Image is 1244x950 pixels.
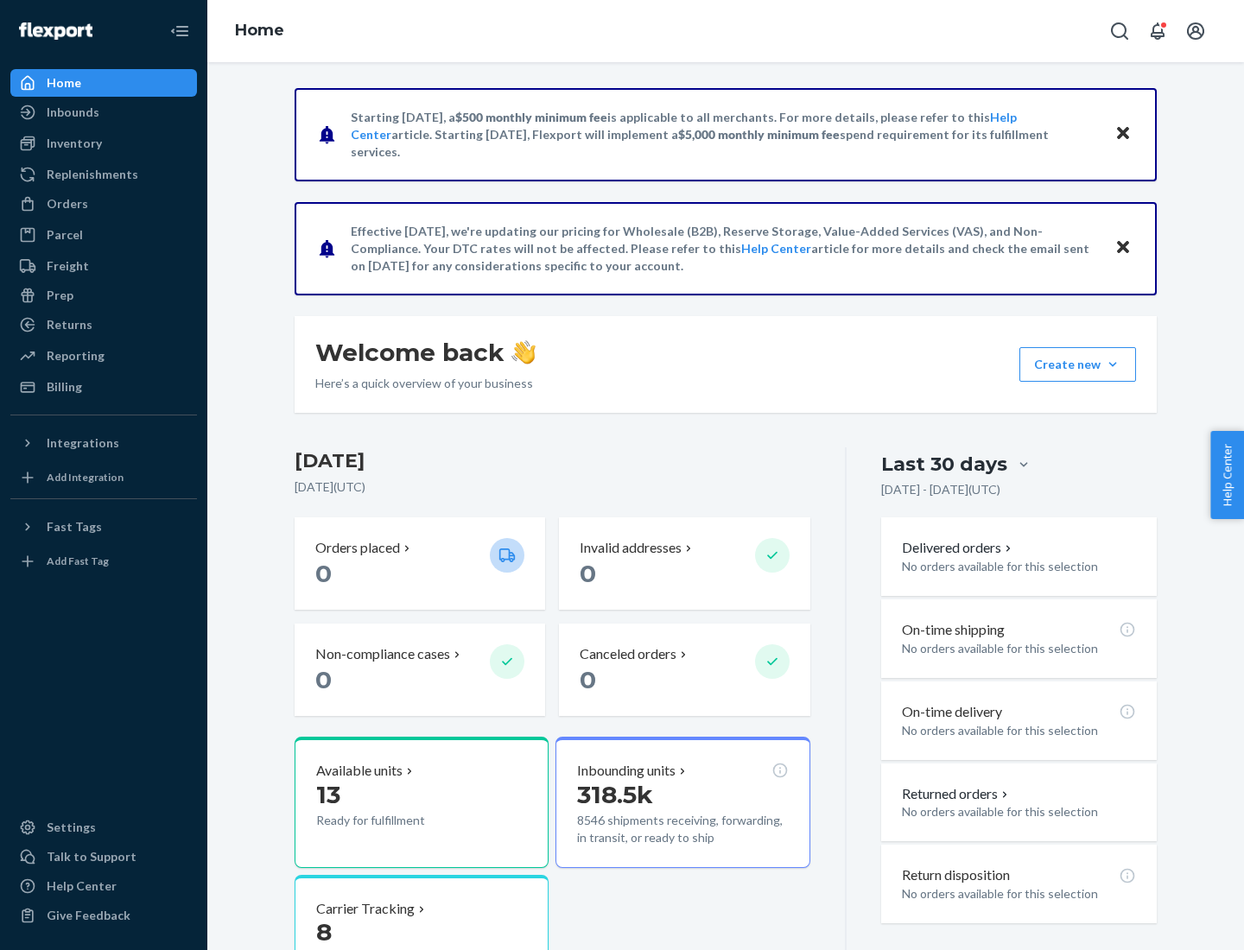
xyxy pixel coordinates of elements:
[47,135,102,152] div: Inventory
[10,902,197,929] button: Give Feedback
[316,899,415,919] p: Carrier Tracking
[10,130,197,157] a: Inventory
[902,784,1012,804] button: Returned orders
[47,316,92,333] div: Returns
[10,221,197,249] a: Parcel
[351,223,1098,275] p: Effective [DATE], we're updating our pricing for Wholesale (B2B), Reserve Storage, Value-Added Se...
[577,812,788,846] p: 8546 shipments receiving, forwarding, in transit, or ready to ship
[47,166,138,183] div: Replenishments
[741,241,811,256] a: Help Center
[10,843,197,871] a: Talk to Support
[295,624,545,716] button: Non-compliance cases 0
[1019,347,1136,382] button: Create new
[1140,14,1175,48] button: Open notifications
[47,907,130,924] div: Give Feedback
[47,347,105,364] div: Reporting
[316,761,403,781] p: Available units
[10,252,197,280] a: Freight
[295,737,549,868] button: Available units13Ready for fulfillment
[315,538,400,558] p: Orders placed
[10,464,197,491] a: Add Integration
[315,644,450,664] p: Non-compliance cases
[1102,14,1137,48] button: Open Search Box
[47,226,83,244] div: Parcel
[351,109,1098,161] p: Starting [DATE], a is applicable to all merchants. For more details, please refer to this article...
[10,548,197,575] a: Add Fast Tag
[902,538,1015,558] button: Delivered orders
[580,538,682,558] p: Invalid addresses
[881,481,1000,498] p: [DATE] - [DATE] ( UTC )
[10,161,197,188] a: Replenishments
[47,104,99,121] div: Inbounds
[902,640,1136,657] p: No orders available for this selection
[162,14,197,48] button: Close Navigation
[47,287,73,304] div: Prep
[10,513,197,541] button: Fast Tags
[295,517,545,610] button: Orders placed 0
[315,559,332,588] span: 0
[47,819,96,836] div: Settings
[902,558,1136,575] p: No orders available for this selection
[315,665,332,694] span: 0
[10,814,197,841] a: Settings
[47,378,82,396] div: Billing
[47,518,102,535] div: Fast Tags
[678,127,840,142] span: $5,000 monthly minimum fee
[47,554,109,568] div: Add Fast Tag
[295,447,810,475] h3: [DATE]
[47,74,81,92] div: Home
[10,69,197,97] a: Home
[10,872,197,900] a: Help Center
[577,761,676,781] p: Inbounding units
[1178,14,1213,48] button: Open account menu
[316,812,476,829] p: Ready for fulfillment
[47,848,136,865] div: Talk to Support
[235,21,284,40] a: Home
[881,451,1007,478] div: Last 30 days
[511,340,536,364] img: hand-wave emoji
[580,644,676,664] p: Canceled orders
[902,620,1005,640] p: On-time shipping
[47,434,119,452] div: Integrations
[577,780,653,809] span: 318.5k
[10,282,197,309] a: Prep
[10,373,197,401] a: Billing
[10,190,197,218] a: Orders
[315,337,536,368] h1: Welcome back
[455,110,607,124] span: $500 monthly minimum fee
[295,478,810,496] p: [DATE] ( UTC )
[1112,122,1134,147] button: Close
[559,624,809,716] button: Canceled orders 0
[10,311,197,339] a: Returns
[1112,236,1134,261] button: Close
[10,429,197,457] button: Integrations
[10,98,197,126] a: Inbounds
[47,257,89,275] div: Freight
[902,702,1002,722] p: On-time delivery
[902,722,1136,739] p: No orders available for this selection
[559,517,809,610] button: Invalid addresses 0
[580,665,596,694] span: 0
[580,559,596,588] span: 0
[316,780,340,809] span: 13
[1210,431,1244,519] button: Help Center
[19,22,92,40] img: Flexport logo
[902,803,1136,820] p: No orders available for this selection
[902,865,1010,885] p: Return disposition
[47,877,117,895] div: Help Center
[10,342,197,370] a: Reporting
[902,885,1136,902] p: No orders available for this selection
[47,470,124,484] div: Add Integration
[47,195,88,212] div: Orders
[316,917,332,947] span: 8
[315,375,536,392] p: Here’s a quick overview of your business
[555,737,809,868] button: Inbounding units318.5k8546 shipments receiving, forwarding, in transit, or ready to ship
[221,6,298,56] ol: breadcrumbs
